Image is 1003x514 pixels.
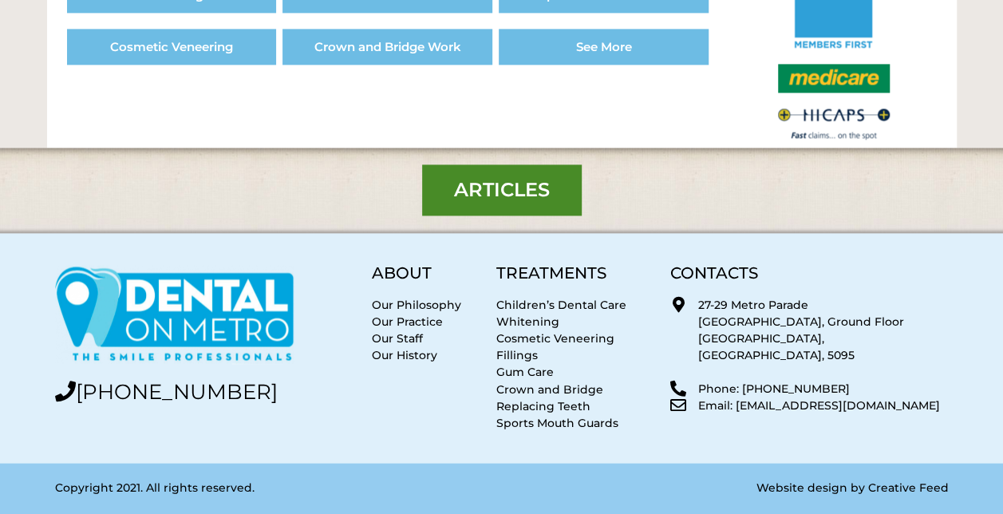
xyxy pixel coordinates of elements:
span: Articles [454,180,550,200]
span: Cosmetic Veneering [110,41,233,53]
a: Fillings [496,348,538,362]
a: Whitening [496,314,559,329]
span: See More [575,41,631,53]
h5: TREATMENTS [496,265,654,281]
a: Our Practice [371,314,442,329]
a: Cosmetic Veneering [67,29,277,65]
h5: CONTACTS [670,265,948,281]
a: Gum Care [496,365,554,379]
p: Phone: [PHONE_NUMBER] [698,380,948,397]
a: Our Philosophy [371,298,460,312]
p: Email: [EMAIL_ADDRESS][DOMAIN_NAME] [698,397,948,413]
a: Sports Mouth Guards [496,415,618,429]
p: Website design by Creative Feed [510,479,949,496]
a: Crown and Bridge [496,382,603,396]
p: 27-29 Metro Parade [GEOGRAPHIC_DATA], Ground Floor [GEOGRAPHIC_DATA], [GEOGRAPHIC_DATA], 5095 [698,297,948,364]
a: Cosmetic Veneering [496,331,614,346]
a: Our Staff [371,331,422,346]
span: Crown and Bridge Work [314,41,461,53]
img: Dental on Metro [55,265,294,364]
a: [PHONE_NUMBER] [55,378,278,404]
a: Crown and Bridge Work [282,29,492,65]
a: Children’s Dental Care [496,298,626,312]
p: Copyright 2021. All rights reserved. [55,479,494,496]
a: Our History [371,348,436,362]
h5: ABOUT [371,265,480,281]
a: Replacing Teeth [496,398,590,413]
a: See More [499,29,709,65]
a: Articles [422,164,582,215]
